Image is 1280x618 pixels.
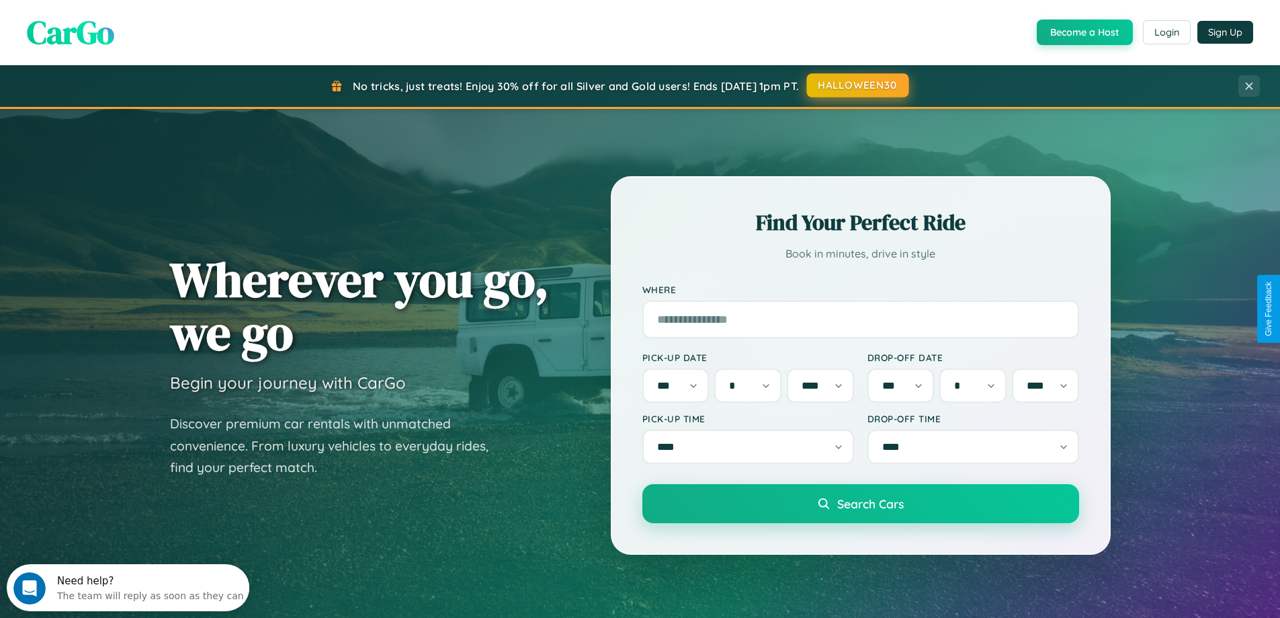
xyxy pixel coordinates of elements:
[642,208,1079,237] h2: Find Your Perfect Ride
[27,10,114,54] span: CarGo
[5,5,250,42] div: Open Intercom Messenger
[170,253,549,359] h1: Wherever you go, we go
[1264,282,1273,336] div: Give Feedback
[867,413,1079,424] label: Drop-off Time
[1143,20,1191,44] button: Login
[807,73,909,98] button: HALLOWEEN30
[1197,21,1253,44] button: Sign Up
[867,352,1079,363] label: Drop-off Date
[13,572,46,605] iframe: Intercom live chat
[1037,20,1133,45] button: Become a Host
[50,22,237,36] div: The team will reply as soon as they can
[642,413,854,424] label: Pick-up Time
[353,79,799,93] span: No tricks, just treats! Enjoy 30% off for all Silver and Gold users! Ends [DATE] 1pm PT.
[642,352,854,363] label: Pick-up Date
[642,484,1079,523] button: Search Cars
[170,373,406,393] h3: Begin your journey with CarGo
[837,496,904,511] span: Search Cars
[642,244,1079,264] p: Book in minutes, drive in style
[50,11,237,22] div: Need help?
[7,564,249,611] iframe: Intercom live chat discovery launcher
[642,284,1079,295] label: Where
[170,413,506,479] p: Discover premium car rentals with unmatched convenience. From luxury vehicles to everyday rides, ...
